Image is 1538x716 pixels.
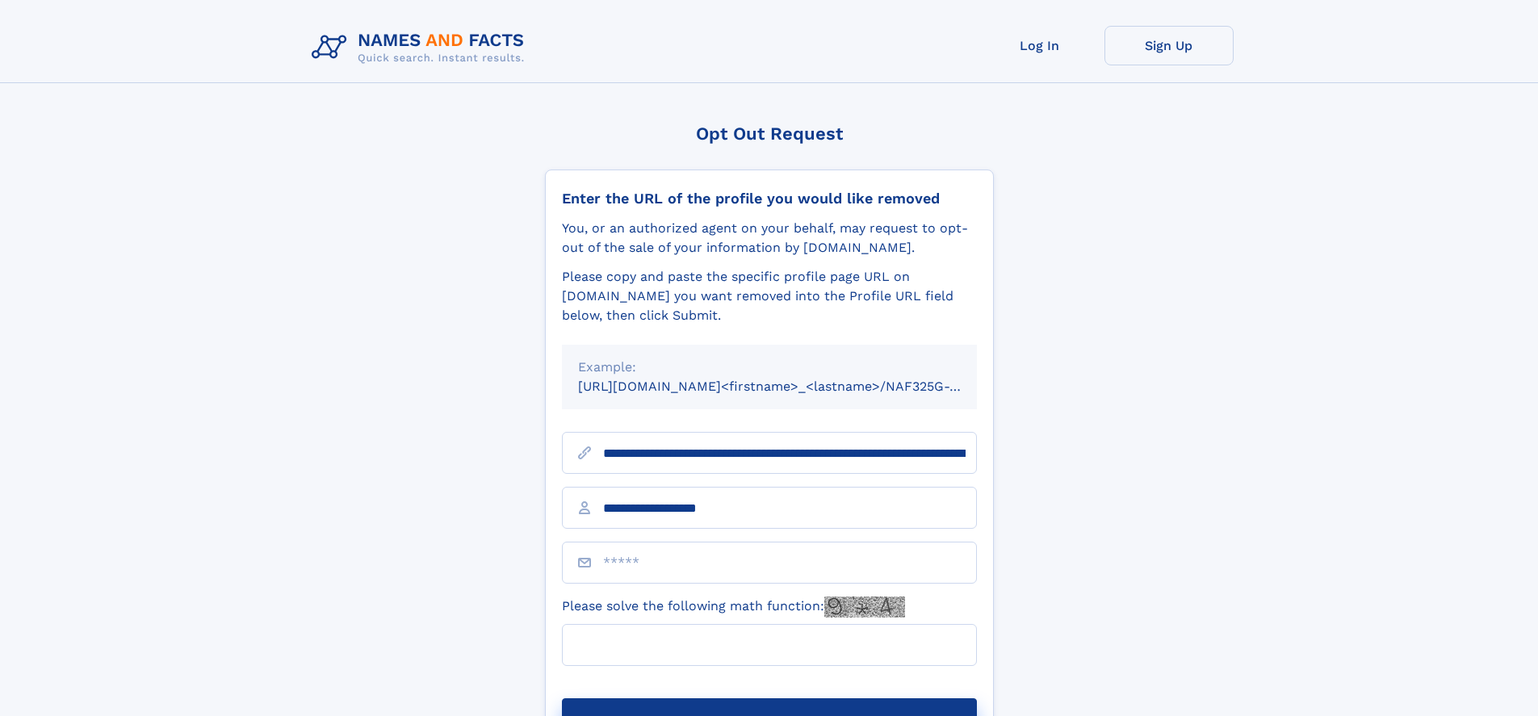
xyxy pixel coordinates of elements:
[305,26,538,69] img: Logo Names and Facts
[562,267,977,325] div: Please copy and paste the specific profile page URL on [DOMAIN_NAME] you want removed into the Pr...
[562,190,977,207] div: Enter the URL of the profile you would like removed
[562,597,905,618] label: Please solve the following math function:
[1104,26,1234,65] a: Sign Up
[578,358,961,377] div: Example:
[545,124,994,144] div: Opt Out Request
[975,26,1104,65] a: Log In
[562,219,977,258] div: You, or an authorized agent on your behalf, may request to opt-out of the sale of your informatio...
[578,379,1008,394] small: [URL][DOMAIN_NAME]<firstname>_<lastname>/NAF325G-xxxxxxxx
